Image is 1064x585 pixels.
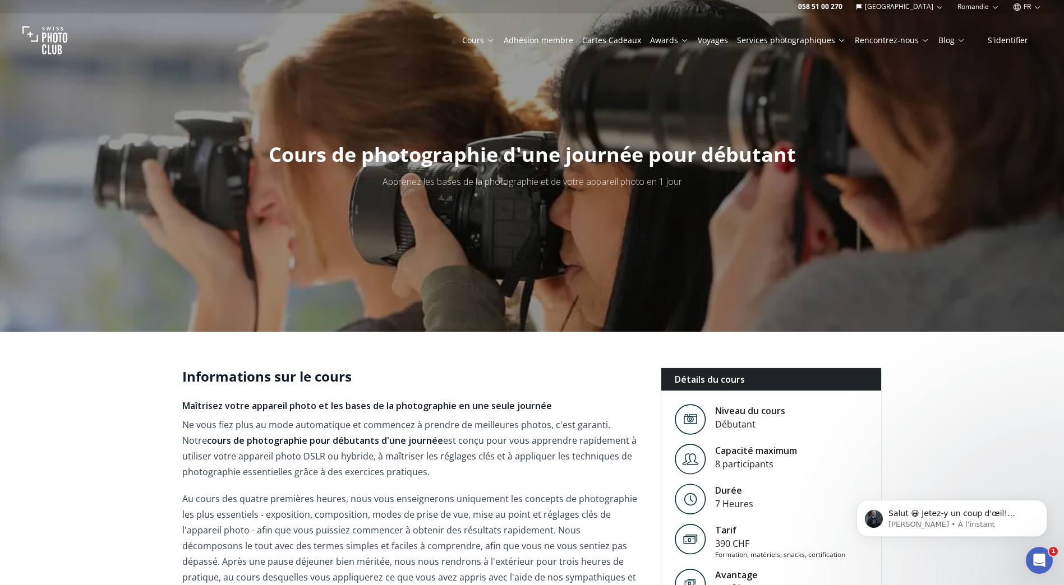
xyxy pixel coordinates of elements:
[698,35,728,46] a: Voyages
[693,32,733,48] button: Voyages
[462,35,495,46] a: Cours
[207,434,443,447] strong: cours de photographie pour débutants d'une journée
[715,457,797,471] div: 8 participants
[715,550,845,559] div: Formation, matériels, snacks, certification
[22,18,67,63] img: Swiss photo club
[938,35,965,46] a: Blog
[499,32,578,48] button: Adhésion membre
[650,35,689,46] a: Awards
[269,141,796,168] span: Cours de photographie d'une journée pour débutant
[661,368,882,391] div: Détails du cours
[733,32,850,48] button: Services photographiques
[715,523,845,537] div: Tarif
[850,32,934,48] button: Rencontrez-nous
[715,417,785,431] div: Débutant
[182,417,643,480] p: Ne vous fiez plus au mode automatique et commencez à prendre de meilleures photos, c'est garanti....
[675,484,706,514] img: Level
[504,35,573,46] a: Adhésion membre
[1026,547,1053,574] iframe: Intercom live chat
[715,537,845,550] div: 390 CHF
[675,523,706,555] img: Tarif
[1049,547,1058,556] span: 1
[934,32,970,48] button: Blog
[715,497,753,510] div: 7 Heures
[974,32,1042,48] button: S'identifier
[737,35,846,46] a: Services photographiques
[675,404,706,435] img: Level
[675,444,706,475] img: Level
[182,368,643,386] h2: Informations sur le cours
[582,35,641,46] a: Cartes Cadeaux
[715,568,810,582] div: Avantage
[383,175,682,188] span: Apprenez les bases de la photographie et de votre appareil photo en 1 jour
[715,484,753,497] div: Durée
[840,476,1064,555] iframe: Intercom notifications message
[855,35,929,46] a: Rencontrez-nous
[798,2,842,11] a: 058 51 00 270
[646,32,693,48] button: Awards
[715,444,797,457] div: Capacité maximum
[715,404,785,417] div: Niveau du cours
[182,399,643,412] h4: Maîtrisez votre appareil photo et les bases de la photographie en une seule journée
[578,32,646,48] button: Cartes Cadeaux
[458,32,499,48] button: Cours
